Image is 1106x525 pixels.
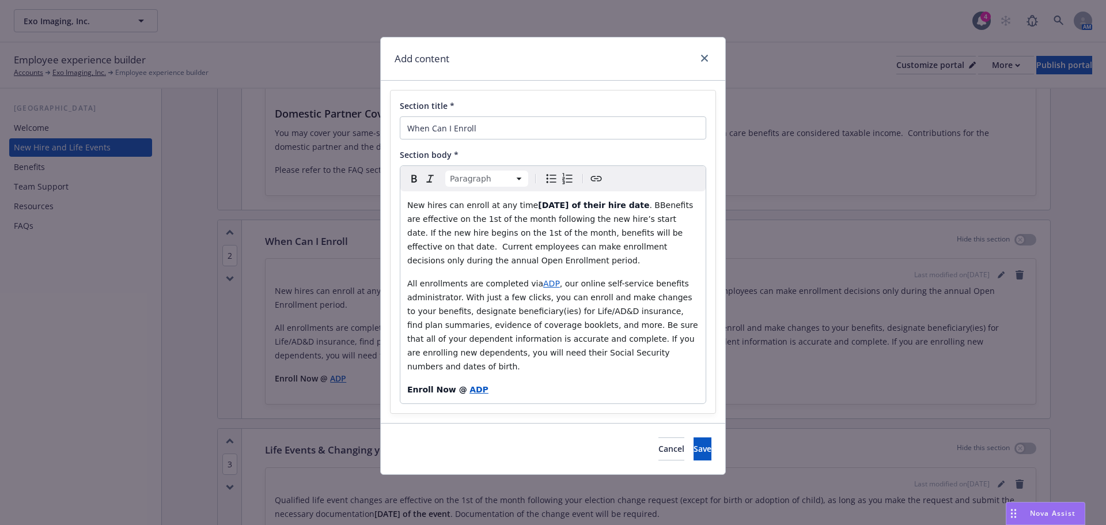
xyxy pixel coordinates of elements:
[698,51,711,65] a: close
[407,201,538,210] span: New hires can enroll at any time
[445,171,528,187] button: Block type
[559,171,575,187] button: Numbered list
[538,201,649,210] strong: [DATE] of their hire date
[400,191,706,403] div: editable markdown
[406,171,422,187] button: Bold
[407,279,543,288] span: All enrollments are completed via
[407,385,467,394] strong: Enroll Now @
[1006,502,1085,525] button: Nova Assist
[400,116,706,139] input: Add title here
[543,171,575,187] div: toggle group
[400,100,454,111] span: Section title *
[694,437,711,460] button: Save
[407,279,700,371] span: , our online self-service benefits administrator. With just a few clicks, you can enroll and make...
[400,149,459,160] span: Section body *
[407,201,696,265] span: . BBenefits are effective on the 1st of the month following the new hire’s start date. If the new...
[543,171,559,187] button: Bulleted list
[1006,503,1021,524] div: Drag to move
[469,385,488,394] a: ADP
[658,437,684,460] button: Cancel
[543,279,560,288] a: ADP
[658,443,684,454] span: Cancel
[395,51,449,66] h1: Add content
[1030,508,1075,518] span: Nova Assist
[588,171,604,187] button: Create link
[694,443,711,454] span: Save
[422,171,438,187] button: Italic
